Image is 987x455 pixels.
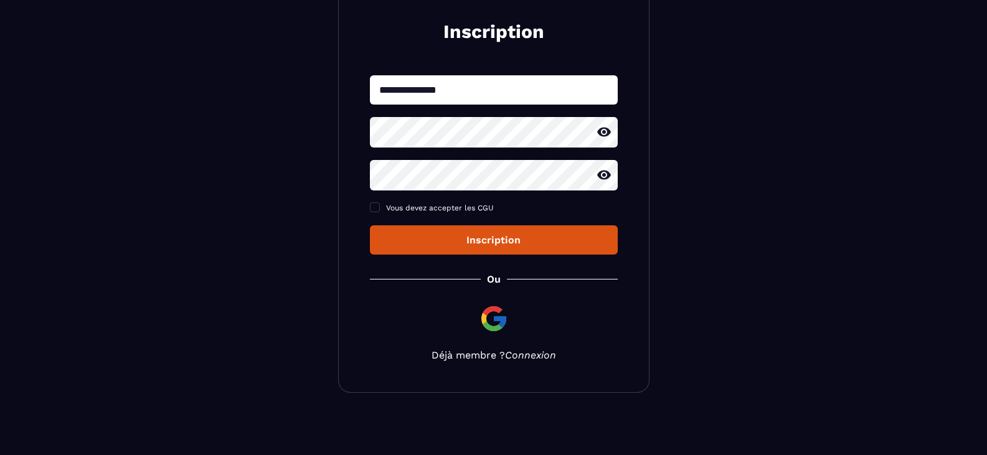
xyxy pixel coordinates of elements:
a: Connexion [505,349,556,361]
img: google [479,304,509,334]
span: Vous devez accepter les CGU [386,204,494,212]
p: Ou [487,273,501,285]
div: Inscription [380,234,608,246]
h2: Inscription [385,19,603,44]
button: Inscription [370,225,618,255]
p: Déjà membre ? [370,349,618,361]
